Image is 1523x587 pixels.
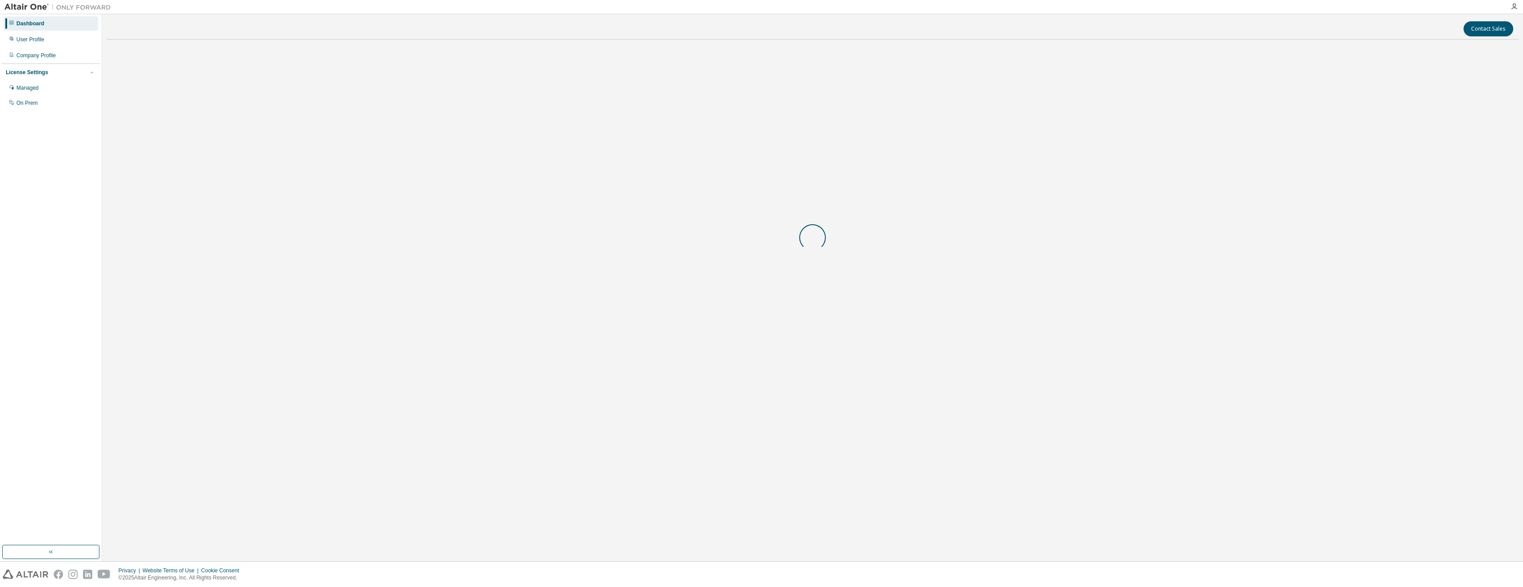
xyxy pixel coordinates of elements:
img: linkedin.svg [83,570,92,579]
div: Managed [16,84,39,91]
img: Altair One [4,3,115,12]
img: facebook.svg [54,570,63,579]
div: Company Profile [16,52,56,59]
p: © 2025 Altair Engineering, Inc. All Rights Reserved. [118,574,245,582]
img: altair_logo.svg [3,570,48,579]
div: On Prem [16,99,38,107]
div: User Profile [16,36,44,43]
div: Cookie Consent [201,567,244,574]
div: License Settings [6,69,48,76]
img: instagram.svg [68,570,78,579]
img: youtube.svg [98,570,110,579]
div: Privacy [118,567,142,574]
div: Website Terms of Use [142,567,201,574]
button: Contact Sales [1464,21,1513,36]
div: Dashboard [16,20,44,27]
